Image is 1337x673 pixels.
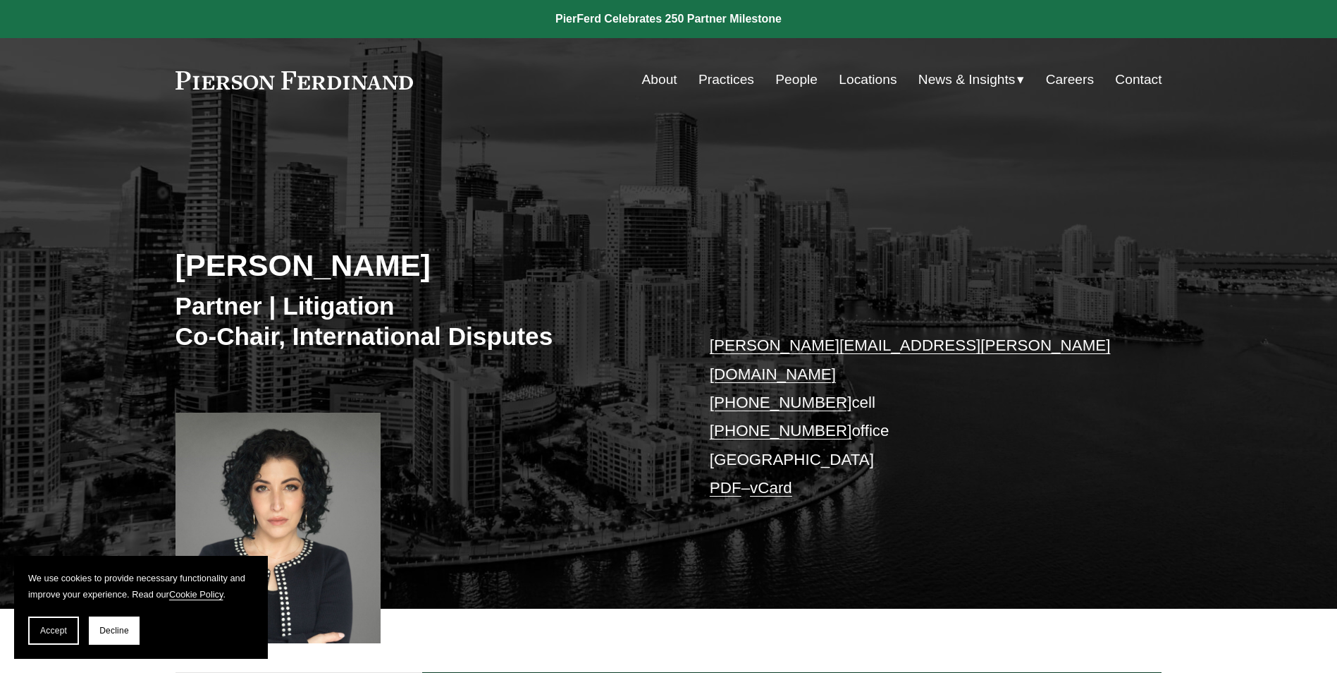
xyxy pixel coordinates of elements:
[710,422,852,439] a: [PHONE_NUMBER]
[40,626,67,636] span: Accept
[775,66,818,93] a: People
[14,556,268,659] section: Cookie banner
[89,617,140,645] button: Decline
[99,626,129,636] span: Decline
[1046,66,1094,93] a: Careers
[918,66,1025,93] a: folder dropdown
[28,617,79,645] button: Accept
[175,291,669,352] h3: Partner | Litigation Co-Chair, International Disputes
[698,66,754,93] a: Practices
[28,570,254,602] p: We use cookies to provide necessary functionality and improve your experience. Read our .
[710,394,852,411] a: [PHONE_NUMBER]
[710,332,1121,502] p: cell office [GEOGRAPHIC_DATA] –
[710,479,741,497] a: PDF
[918,68,1016,92] span: News & Insights
[175,247,669,284] h2: [PERSON_NAME]
[750,479,792,497] a: vCard
[169,589,223,600] a: Cookie Policy
[1115,66,1162,93] a: Contact
[710,336,1111,382] a: [PERSON_NAME][EMAIL_ADDRESS][PERSON_NAME][DOMAIN_NAME]
[839,66,897,93] a: Locations
[642,66,677,93] a: About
